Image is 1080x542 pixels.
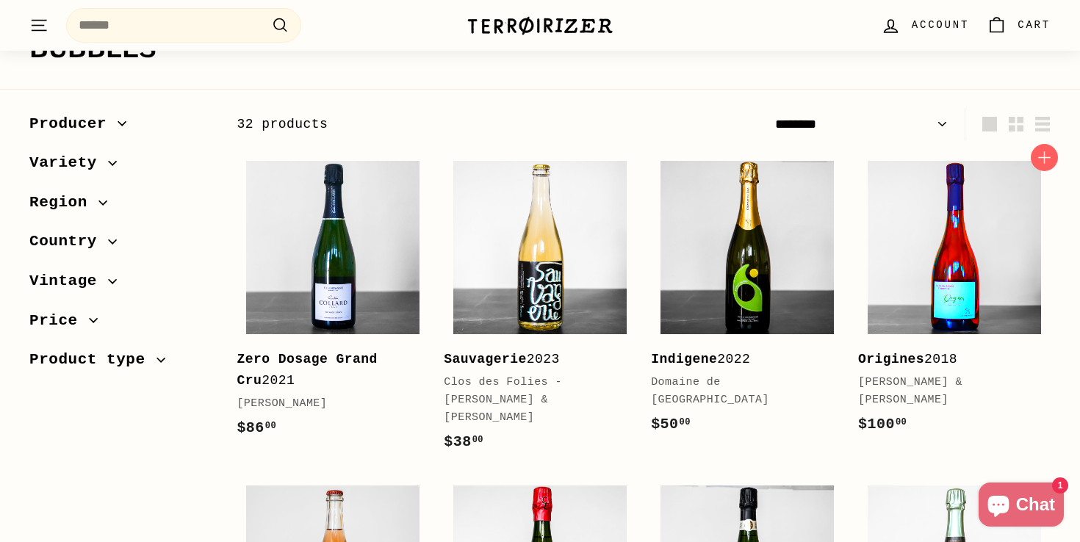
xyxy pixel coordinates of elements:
[29,187,213,226] button: Region
[1018,17,1051,33] span: Cart
[858,151,1051,451] a: Origines2018[PERSON_NAME] & [PERSON_NAME]
[29,305,213,344] button: Price
[912,17,969,33] span: Account
[444,374,622,427] div: Clos des Folies - [PERSON_NAME] & [PERSON_NAME]
[858,416,907,433] span: $100
[237,151,429,454] a: Zero Dosage Grand Cru2021[PERSON_NAME]
[651,374,829,409] div: Domaine de [GEOGRAPHIC_DATA]
[29,151,108,176] span: Variety
[444,151,636,469] a: Sauvagerie2023Clos des Folies - [PERSON_NAME] & [PERSON_NAME]
[896,417,907,427] sup: 00
[974,483,1068,530] inbox-online-store-chat: Shopify online store chat
[872,4,978,47] a: Account
[29,190,98,215] span: Region
[651,352,717,366] b: Indigene
[29,147,213,187] button: Variety
[29,269,108,294] span: Vintage
[237,352,377,388] b: Zero Dosage Grand Cru
[29,229,108,254] span: Country
[237,395,414,413] div: [PERSON_NAME]
[680,417,691,427] sup: 00
[29,265,213,305] button: Vintage
[444,433,483,450] span: $38
[29,344,213,383] button: Product type
[29,34,1051,63] h1: Bubbles
[29,225,213,265] button: Country
[444,352,527,366] b: Sauvagerie
[29,308,89,333] span: Price
[978,4,1059,47] a: Cart
[265,421,276,431] sup: 00
[29,347,156,372] span: Product type
[237,419,276,436] span: $86
[472,435,483,445] sup: 00
[651,416,691,433] span: $50
[444,349,622,370] div: 2023
[29,112,118,137] span: Producer
[237,114,644,135] div: 32 products
[651,349,829,370] div: 2022
[651,151,843,451] a: Indigene2022Domaine de [GEOGRAPHIC_DATA]
[858,349,1036,370] div: 2018
[858,352,924,366] b: Origines
[29,108,213,148] button: Producer
[237,349,414,391] div: 2021
[858,374,1036,409] div: [PERSON_NAME] & [PERSON_NAME]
